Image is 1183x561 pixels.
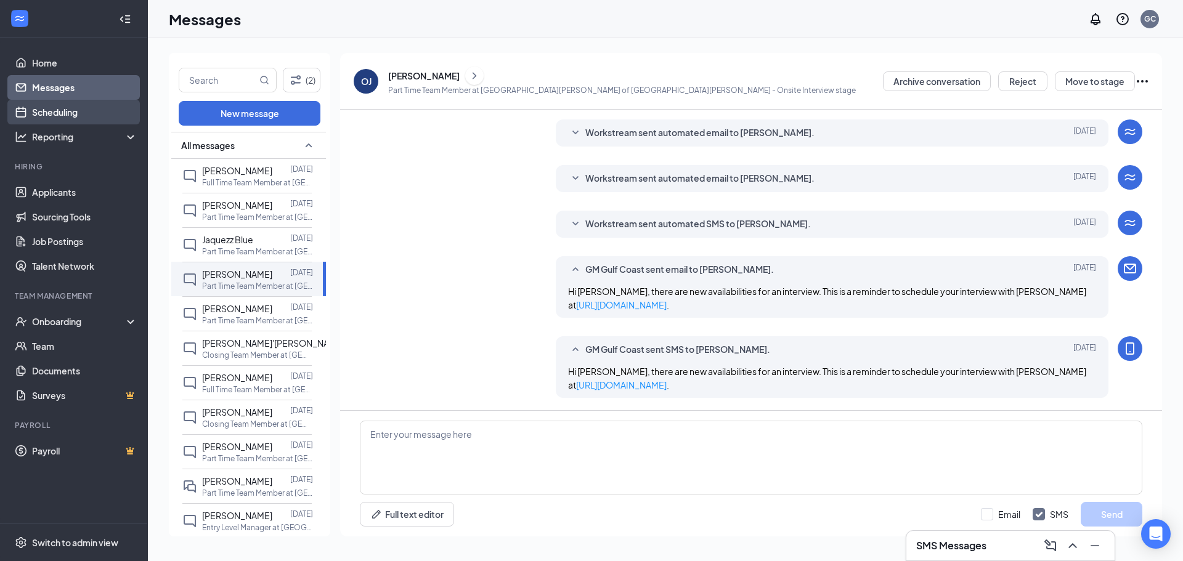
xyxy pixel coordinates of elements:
svg: ComposeMessage [1043,538,1058,553]
button: Minimize [1085,536,1105,555]
p: Entry Level Manager at [GEOGRAPHIC_DATA][PERSON_NAME] of [GEOGRAPHIC_DATA][PERSON_NAME] [202,522,313,533]
span: [PERSON_NAME] [202,475,272,486]
svg: Analysis [15,131,27,143]
button: New message [179,101,320,126]
p: Part Time Team Member at [GEOGRAPHIC_DATA][PERSON_NAME] of [GEOGRAPHIC_DATA][PERSON_NAME] [202,281,313,291]
span: All messages [181,139,235,151]
p: Part Time Team Member at [GEOGRAPHIC_DATA][PERSON_NAME] of [GEOGRAPHIC_DATA][PERSON_NAME] [202,212,313,222]
p: Full Time Team Member at [GEOGRAPHIC_DATA][PERSON_NAME] of [GEOGRAPHIC_DATA][PERSON_NAME] [202,177,313,188]
span: [DATE] [1073,171,1096,186]
span: [PERSON_NAME] [202,303,272,314]
div: Team Management [15,291,135,301]
span: GM Gulf Coast sent email to [PERSON_NAME]. [585,262,774,277]
span: [DATE] [1073,342,1096,357]
svg: SmallChevronUp [301,138,316,153]
span: [DATE] [1073,126,1096,140]
svg: Ellipses [1135,74,1150,89]
svg: MagnifyingGlass [259,75,269,85]
p: [DATE] [290,233,313,243]
h3: SMS Messages [916,539,986,552]
span: [PERSON_NAME] [202,372,272,383]
p: Closing Team Member at [GEOGRAPHIC_DATA][PERSON_NAME] of [GEOGRAPHIC_DATA][PERSON_NAME] [202,350,313,360]
svg: ChatInactive [182,445,197,459]
svg: Filter [288,73,303,87]
p: [DATE] [290,474,313,485]
svg: ChatInactive [182,376,197,390]
span: Workstream sent automated email to [PERSON_NAME]. [585,171,815,186]
svg: MobileSms [1123,341,1137,356]
svg: SmallChevronDown [568,217,583,232]
p: [DATE] [290,509,313,519]
svg: ChatInactive [182,307,197,321]
span: [DATE] [1073,262,1096,277]
button: Send [1081,502,1142,527]
p: Part Time Team Member at [GEOGRAPHIC_DATA][PERSON_NAME] of [GEOGRAPHIC_DATA][PERSON_NAME] [202,315,313,326]
p: Part Time Team Member at [GEOGRAPHIC_DATA][PERSON_NAME] of [GEOGRAPHIC_DATA][PERSON_NAME] [202,453,313,464]
svg: ChatInactive [182,514,197,528]
svg: UserCheck [15,315,27,328]
svg: WorkstreamLogo [1123,170,1137,185]
div: Hiring [15,161,135,172]
button: Reject [998,71,1047,91]
span: GM Gulf Coast sent SMS to [PERSON_NAME]. [585,342,770,357]
p: [DATE] [290,302,313,312]
span: Workstream sent automated SMS to [PERSON_NAME]. [585,217,811,232]
div: Payroll [15,420,135,430]
div: Switch to admin view [32,536,118,549]
svg: ChatInactive [182,410,197,425]
span: [PERSON_NAME]'[PERSON_NAME] [202,337,344,349]
svg: WorkstreamLogo [14,12,26,25]
svg: ChevronRight [468,68,481,83]
svg: Settings [15,536,27,549]
p: [DATE] [290,164,313,174]
svg: SmallChevronDown [568,171,583,186]
a: Applicants [32,180,137,204]
div: OJ [361,75,372,87]
button: Full text editorPen [360,502,454,527]
span: Workstream sent automated email to [PERSON_NAME]. [585,126,815,140]
span: [PERSON_NAME] [202,510,272,521]
button: ComposeMessage [1041,536,1060,555]
a: Sourcing Tools [32,204,137,229]
span: Hi [PERSON_NAME], there are new availabilities for an interview. This is a reminder to schedule y... [568,286,1086,310]
svg: ChevronUp [1065,538,1080,553]
a: Scheduling [32,100,137,124]
svg: QuestionInfo [1115,12,1130,26]
p: [DATE] [290,267,313,278]
button: Filter (2) [283,68,320,92]
p: [DATE] [290,371,313,381]
a: [URL][DOMAIN_NAME] [576,379,667,390]
p: [DATE] [290,405,313,416]
h1: Messages [169,9,241,30]
button: Move to stage [1055,71,1135,91]
span: [DATE] [1073,217,1096,232]
svg: WorkstreamLogo [1123,216,1137,230]
svg: ChatInactive [182,169,197,184]
span: Hi [PERSON_NAME], there are new availabilities for an interview. This is a reminder to schedule y... [568,366,1086,390]
p: Part Time Team Member at [GEOGRAPHIC_DATA][PERSON_NAME] of [GEOGRAPHIC_DATA][PERSON_NAME] - Onsit... [388,85,856,95]
div: Onboarding [32,315,127,328]
span: [PERSON_NAME] [202,200,272,211]
a: Team [32,334,137,358]
a: PayrollCrown [32,438,137,463]
div: Reporting [32,131,138,143]
p: Part Time Team Member at [GEOGRAPHIC_DATA][PERSON_NAME] of [GEOGRAPHIC_DATA][PERSON_NAME] [202,246,313,257]
svg: SmallChevronDown [568,126,583,140]
svg: ChatInactive [182,272,197,287]
svg: SmallChevronUp [568,262,583,277]
p: Part Time Team Member at [GEOGRAPHIC_DATA][PERSON_NAME] of [GEOGRAPHIC_DATA][PERSON_NAME] [202,488,313,498]
svg: ChatInactive [182,203,197,218]
svg: Collapse [119,13,131,25]
svg: WorkstreamLogo [1123,124,1137,139]
a: Home [32,50,137,75]
svg: ChatInactive [182,238,197,252]
svg: Minimize [1087,538,1102,553]
div: GC [1144,14,1156,24]
svg: Email [1123,261,1137,276]
a: Talent Network [32,254,137,278]
svg: Notifications [1088,12,1103,26]
input: Search [179,68,257,92]
span: [PERSON_NAME] [202,441,272,452]
a: Job Postings [32,229,137,254]
a: Messages [32,75,137,100]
